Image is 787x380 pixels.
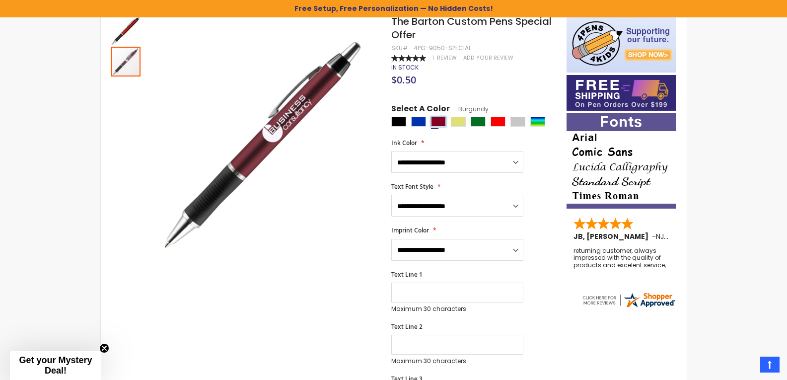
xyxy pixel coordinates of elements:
[391,55,426,62] div: 100%
[391,182,433,191] span: Text Font Style
[432,54,458,62] a: 1 Review
[414,44,471,52] div: 4PG-9050-SPECIAL
[450,105,489,113] span: Burgundy
[19,355,92,376] span: Get your Mystery Deal!
[431,117,446,127] div: Burgundy
[151,29,378,256] img: barton_main-2024-burgundy_1_1.jpg
[391,44,410,52] strong: SKU
[567,75,676,111] img: Free shipping on orders over $199
[652,231,738,241] span: - ,
[656,231,668,241] span: NJ
[573,231,652,241] span: JB, [PERSON_NAME]
[567,113,676,209] img: font-personalization-examples
[10,351,101,380] div: Get your Mystery Deal!Close teaser
[391,64,419,72] div: Availability
[391,103,450,117] span: Select A Color
[567,15,676,73] img: 4pens 4 kids
[391,73,416,86] span: $0.50
[581,303,676,311] a: 4pens.com certificate URL
[391,139,417,147] span: Ink Color
[432,54,434,62] span: 1
[391,226,429,234] span: Imprint Color
[463,54,513,62] a: Add Your Review
[391,117,406,127] div: Black
[99,343,109,353] button: Close teaser
[437,54,457,62] span: Review
[491,117,505,127] div: Red
[451,117,466,127] div: Gold
[391,270,423,279] span: Text Line 1
[411,117,426,127] div: Blue
[510,117,525,127] div: Silver
[581,291,676,309] img: 4pens.com widget logo
[391,357,523,365] p: Maximum 30 characters
[111,16,141,46] img: barton_side_burgundy_2_1.jpg
[391,63,419,72] span: In stock
[573,247,670,269] div: returning customer, always impressed with the quality of products and excelent service, will retu...
[471,117,486,127] div: Green
[760,357,780,373] a: Top
[391,322,423,331] span: Text Line 2
[530,117,545,127] div: Assorted
[391,14,552,42] span: The Barton Custom Pens Special Offer
[391,305,523,313] p: Maximum 30 characters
